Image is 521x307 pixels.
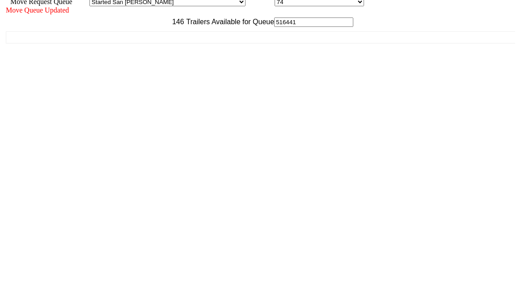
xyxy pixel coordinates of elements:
input: Filter Available Trailers [274,17,353,27]
span: Move Queue Updated [6,6,69,14]
span: Trailers Available for Queue [184,18,275,26]
span: 146 [168,18,184,26]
